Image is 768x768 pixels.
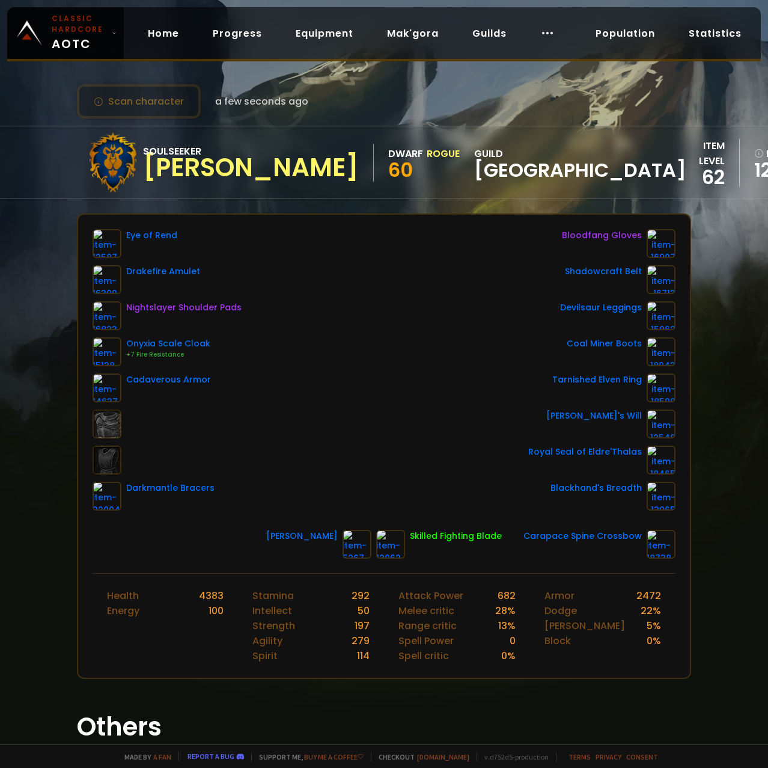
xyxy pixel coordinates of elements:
[143,144,359,159] div: Soulseeker
[679,21,751,46] a: Statistics
[252,633,282,648] div: Agility
[546,410,642,422] div: [PERSON_NAME]'s Will
[215,94,308,109] span: a few seconds ago
[568,752,591,761] a: Terms
[686,138,725,168] div: item level
[501,648,516,663] div: 0 %
[550,482,642,494] div: Blackhand's Breadth
[117,752,171,761] span: Made by
[126,373,211,386] div: Cadaverous Armor
[647,265,675,294] img: item-16713
[352,633,370,648] div: 279
[474,146,686,179] div: guild
[417,752,469,761] a: [DOMAIN_NAME]
[52,13,107,53] span: AOTC
[252,603,292,618] div: Intellect
[647,410,675,438] img: item-12548
[126,265,200,278] div: Drakefire Amulet
[388,156,413,183] span: 60
[126,229,177,242] div: Eye of Rend
[252,618,295,633] div: Strength
[352,588,370,603] div: 292
[126,350,210,360] div: +7 Fire Resistance
[495,603,516,618] div: 28 %
[93,373,121,402] img: item-14637
[427,146,460,161] div: Rogue
[286,21,363,46] a: Equipment
[510,633,516,648] div: 0
[552,373,642,386] div: Tarnished Elven Ring
[498,588,516,603] div: 682
[398,633,454,648] div: Spell Power
[647,373,675,402] img: item-18500
[304,752,364,761] a: Buy me a coffee
[93,301,121,330] img: item-16823
[398,603,454,618] div: Melee critic
[636,588,661,603] div: 2472
[647,618,661,633] div: 5 %
[7,7,124,59] a: Classic HardcoreAOTC
[477,752,549,761] span: v. d752d5 - production
[498,618,516,633] div: 13 %
[371,752,469,761] span: Checkout
[647,633,661,648] div: 0 %
[355,618,370,633] div: 197
[126,301,242,314] div: Nightslayer Shoulder Pads
[153,752,171,761] a: a fan
[203,21,272,46] a: Progress
[107,603,139,618] div: Energy
[567,337,642,350] div: Coal Miner Boots
[187,752,234,761] a: Report a bug
[647,482,675,511] img: item-13965
[209,603,224,618] div: 100
[357,648,370,663] div: 114
[252,648,278,663] div: Spirit
[410,530,502,542] div: Skilled Fighting Blade
[252,588,294,603] div: Stamina
[647,530,675,559] img: item-18738
[143,159,359,177] div: [PERSON_NAME]
[93,265,121,294] img: item-16309
[528,446,642,458] div: Royal Seal of Eldre'Thalas
[647,229,675,258] img: item-16907
[376,530,405,559] img: item-12062
[377,21,448,46] a: Mak'gora
[398,588,463,603] div: Attack Power
[93,229,121,258] img: item-12587
[586,21,665,46] a: Population
[138,21,189,46] a: Home
[562,229,642,242] div: Bloodfang Gloves
[93,337,121,366] img: item-15138
[126,482,215,494] div: Darkmantle Bracers
[626,752,658,761] a: Consent
[686,168,725,186] div: 62
[77,84,201,118] button: Scan character
[107,588,139,603] div: Health
[641,603,661,618] div: 22 %
[388,146,423,161] div: Dwarf
[398,648,449,663] div: Spell critic
[251,752,364,761] span: Support me,
[77,708,691,746] h1: Others
[523,530,642,542] div: Carapace Spine Crossbow
[398,618,457,633] div: Range critic
[266,530,338,542] div: [PERSON_NAME]
[565,265,642,278] div: Shadowcraft Belt
[358,603,370,618] div: 50
[93,482,121,511] img: item-22004
[343,530,371,559] img: item-5267
[647,301,675,330] img: item-15062
[199,588,224,603] div: 4383
[126,337,210,350] div: Onyxia Scale Cloak
[596,752,621,761] a: Privacy
[560,301,642,314] div: Devilsaur Leggings
[52,13,107,35] small: Classic Hardcore
[474,161,686,179] span: [GEOGRAPHIC_DATA]
[544,588,574,603] div: Armor
[647,446,675,475] img: item-18465
[647,337,675,366] img: item-18043
[544,633,571,648] div: Block
[463,21,516,46] a: Guilds
[544,603,577,618] div: Dodge
[544,618,625,633] div: [PERSON_NAME]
